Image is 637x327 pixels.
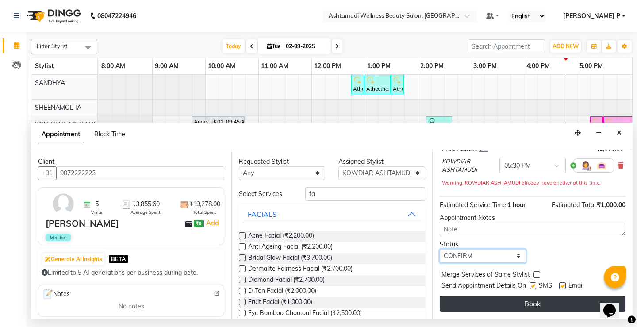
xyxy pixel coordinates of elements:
[365,60,393,73] a: 1:00 PM
[223,39,245,53] span: Today
[99,60,127,73] a: 8:00 AM
[392,76,403,93] div: Atheetha, TK08, 01:30 PM-01:45 PM, Chin Threading
[206,60,238,73] a: 10:00 AM
[597,201,625,209] span: ₹1,000.00
[248,242,333,253] span: Anti Ageing Facial (₹2,200.00)
[550,40,581,53] button: ADD NEW
[109,255,128,263] span: BETA
[189,200,220,209] span: ₹19,278.00
[524,60,552,73] a: 4:00 PM
[23,4,83,28] img: logo
[193,209,216,215] span: Total Spent
[440,213,625,223] div: Appointment Notes
[94,130,125,138] span: Block Time
[338,157,425,166] div: Assigned Stylist
[613,126,625,140] button: Close
[591,118,602,135] div: [PERSON_NAME], TK04, 05:15 PM-05:30 PM, Eyebrows Threading
[232,189,299,199] div: Select Services
[38,166,57,180] button: +91
[205,218,220,228] a: Add
[442,180,601,186] small: Warning: KOWDIAR ASHTAMUDI already have another at this time.
[38,127,84,142] span: Appointment
[440,240,526,249] div: Status
[568,281,583,292] span: Email
[248,286,316,297] span: D-Tan Facial (₹2,000.00)
[441,281,526,292] span: Send Appointment Details On
[130,209,161,215] span: Average Spent
[418,60,446,73] a: 2:00 PM
[248,264,353,275] span: Dermalite Fairness Facial (₹2,700.00)
[37,42,68,50] span: Filter Stylist
[119,302,144,311] span: No notes
[46,234,71,241] span: Member
[352,76,363,93] div: Atheetha, TK08, 12:45 PM-01:00 PM, Eyebrows Threading
[242,206,421,222] button: FACIALS
[312,60,343,73] a: 12:00 PM
[56,166,224,180] input: Search by Name/Mobile/Email/Code
[427,118,451,135] div: KARUNA, TK05, 02:10 PM-02:40 PM, Make up
[91,209,102,215] span: Visits
[248,209,277,219] div: FACIALS
[248,253,332,264] span: Bridal Glow Facial (₹3,700.00)
[248,275,325,286] span: Diamond Facial (₹2,700.00)
[193,118,244,126] div: Angel, TK01, 09:45 AM-10:45 AM, Hair Cut With Fringes
[468,39,545,53] input: Search Appointment
[600,292,628,318] iframe: chat widget
[132,200,160,209] span: ₹3,855.60
[580,160,591,171] img: Hairdresser.png
[248,308,362,319] span: Fyc Bamboo Charcoal Facial (₹2,500.00)
[203,218,220,228] span: |
[479,146,488,152] span: 1 hr
[539,281,552,292] span: SMS
[42,268,221,277] div: Limited to 5 AI generations per business during beta.
[38,157,224,166] div: Client
[440,201,507,209] span: Estimated Service Time:
[153,60,181,73] a: 9:00 AM
[97,4,136,28] b: 08047224946
[194,220,203,227] span: ₹0
[35,104,81,112] span: SHEENAMOL IA
[563,12,620,21] span: [PERSON_NAME] P
[259,60,291,73] a: 11:00 AM
[305,187,425,201] input: Search by service name
[577,60,605,73] a: 5:00 PM
[365,76,390,93] div: Atheetha, TK08, 01:00 PM-01:30 PM, [GEOGRAPHIC_DATA] Threading
[35,79,65,87] span: SANDHYA
[442,157,496,174] span: KOWDIAR ASHTAMUDI
[248,231,314,242] span: Acne Facial (₹2,200.00)
[42,289,70,300] span: Notes
[471,60,499,73] a: 3:00 PM
[441,270,530,281] span: Merge Services of Same Stylist
[283,40,327,53] input: 2025-09-02
[35,62,54,70] span: Stylist
[265,43,283,50] span: Tue
[35,120,104,128] span: KOWDIAR ASHTAMUDI
[440,296,625,312] button: Book
[95,200,99,209] span: 5
[596,160,607,171] img: Interior.png
[50,191,76,217] img: avatar
[42,253,104,265] button: Generate AI Insights
[507,201,526,209] span: 1 hour
[552,201,597,209] span: Estimated Total:
[46,217,119,230] div: [PERSON_NAME]
[473,146,488,152] small: for
[553,43,579,50] span: ADD NEW
[239,157,325,166] div: Requested Stylist
[248,297,312,308] span: Fruit Facial (₹1,000.00)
